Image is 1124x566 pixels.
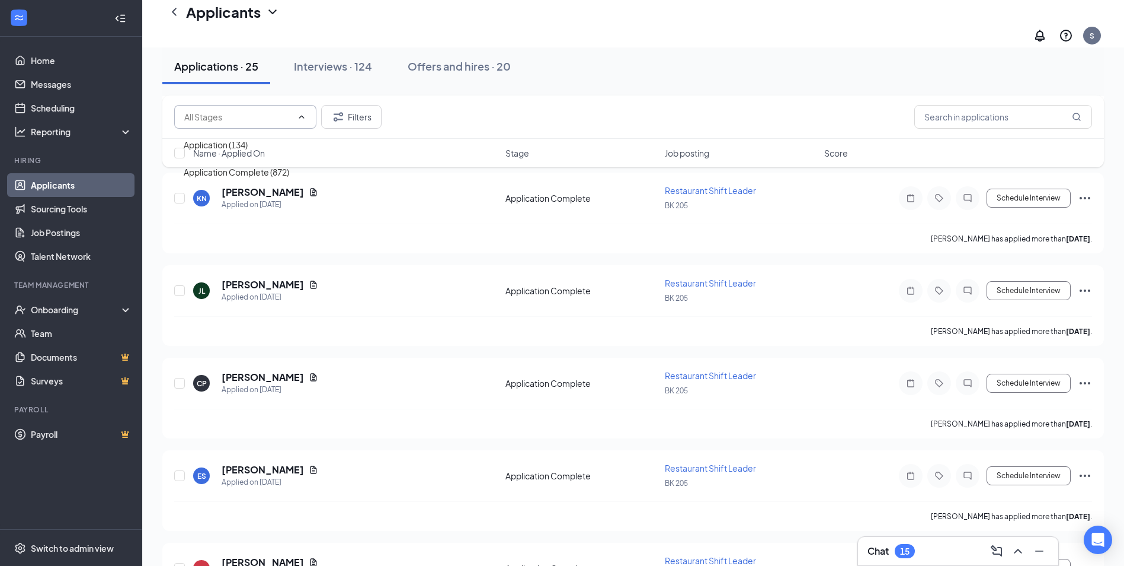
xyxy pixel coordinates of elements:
p: [PERSON_NAME] has applied more than . [931,511,1092,522]
p: [PERSON_NAME] has applied more than . [931,326,1092,336]
span: Restaurant Shift Leader [665,463,756,473]
a: Scheduling [31,96,132,120]
svg: QuestionInfo [1059,28,1073,43]
div: Applications · 25 [174,59,258,74]
a: Team [31,322,132,345]
div: Interviews · 124 [294,59,372,74]
div: Open Intercom Messenger [1084,526,1112,554]
h3: Chat [867,545,889,558]
svg: Ellipses [1078,191,1092,205]
span: BK 205 [665,201,688,210]
svg: Notifications [1033,28,1047,43]
span: Score [824,147,848,159]
svg: Settings [14,542,26,554]
div: Applied on [DATE] [222,199,318,211]
div: Applied on [DATE] [222,476,318,488]
svg: WorkstreamLogo [13,12,25,24]
svg: ChatInactive [960,193,975,203]
svg: Ellipses [1078,376,1092,390]
div: Application Complete [505,192,658,204]
svg: Tag [932,379,946,388]
h5: [PERSON_NAME] [222,186,304,199]
svg: Document [309,465,318,475]
b: [DATE] [1066,419,1090,428]
div: Application Complete [505,377,658,389]
div: Hiring [14,155,130,166]
b: [DATE] [1066,234,1090,243]
div: Applied on [DATE] [222,291,318,303]
svg: Analysis [14,126,26,138]
a: Applicants [31,173,132,197]
button: ChevronUp [1008,542,1027,561]
svg: Collapse [114,12,126,24]
svg: Ellipses [1078,469,1092,483]
div: Team Management [14,280,130,290]
svg: ChevronUp [1011,544,1025,558]
p: [PERSON_NAME] has applied more than . [931,234,1092,244]
a: PayrollCrown [31,422,132,446]
button: Minimize [1030,542,1049,561]
div: Switch to admin view [31,542,114,554]
h5: [PERSON_NAME] [222,371,304,384]
svg: Tag [932,193,946,203]
div: Applied on [DATE] [222,384,318,396]
span: Restaurant Shift Leader [665,278,756,288]
span: Stage [505,147,529,159]
h5: [PERSON_NAME] [222,278,304,291]
div: 15 [900,546,910,557]
svg: Document [309,187,318,197]
a: ChevronLeft [167,5,181,19]
div: Payroll [14,405,130,415]
svg: Tag [932,471,946,481]
span: BK 205 [665,386,688,395]
span: Restaurant Shift Leader [665,185,756,196]
svg: ChatInactive [960,379,975,388]
svg: Note [904,471,918,481]
svg: ChatInactive [960,471,975,481]
svg: UserCheck [14,304,26,316]
div: Offers and hires · 20 [408,59,511,74]
svg: ChatInactive [960,286,975,295]
button: Schedule Interview [987,466,1071,485]
div: Application Complete (872) [184,166,289,179]
a: Job Postings [31,221,132,244]
span: Restaurant Shift Leader [665,370,756,381]
b: [DATE] [1066,512,1090,521]
a: DocumentsCrown [31,345,132,369]
div: JL [198,286,205,296]
div: ES [197,471,206,481]
a: Sourcing Tools [31,197,132,221]
a: Messages [31,72,132,96]
input: Search in applications [914,105,1092,129]
svg: Document [309,280,318,290]
div: Application Complete [505,470,658,482]
svg: Filter [331,110,345,124]
div: Onboarding [31,304,122,316]
button: ComposeMessage [987,542,1006,561]
div: Reporting [31,126,133,138]
svg: MagnifyingGlass [1072,112,1081,122]
svg: Ellipses [1078,284,1092,298]
a: SurveysCrown [31,369,132,393]
span: BK 205 [665,479,688,488]
a: Home [31,49,132,72]
svg: ChevronUp [297,112,306,122]
h1: Applicants [186,2,261,22]
a: Talent Network [31,244,132,268]
span: Job posting [665,147,709,159]
button: Schedule Interview [987,374,1071,393]
span: BK 205 [665,294,688,303]
svg: ChevronDown [265,5,280,19]
svg: Document [309,373,318,382]
button: Schedule Interview [987,189,1071,208]
div: Application Complete [505,285,658,297]
h5: [PERSON_NAME] [222,463,304,476]
div: Application (134) [184,138,248,151]
svg: Tag [932,286,946,295]
svg: Note [904,379,918,388]
svg: ComposeMessage [989,544,1004,558]
button: Schedule Interview [987,281,1071,300]
input: All Stages [184,110,292,123]
svg: Note [904,193,918,203]
svg: Note [904,286,918,295]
